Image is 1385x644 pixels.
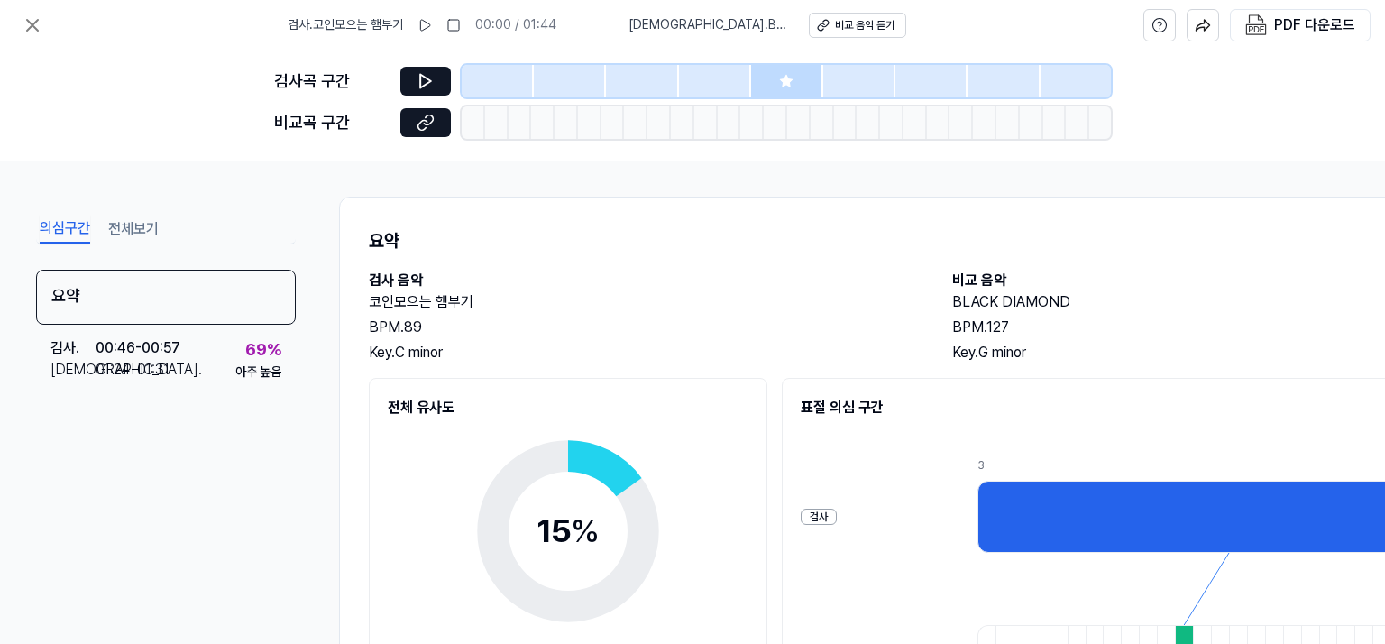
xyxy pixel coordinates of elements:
[369,291,916,313] h2: 코인모으는 햄부기
[245,337,281,363] div: 69 %
[1274,14,1355,37] div: PDF 다운로드
[96,337,180,359] div: 00:46 - 00:57
[274,69,390,95] div: 검사곡 구간
[235,363,281,382] div: 아주 높음
[288,16,403,34] span: 검사 . 코인모으는 햄부기
[274,110,390,136] div: 비교곡 구간
[369,342,916,363] div: Key. C minor
[369,317,916,338] div: BPM. 89
[1151,16,1168,34] svg: help
[50,337,96,359] div: 검사 .
[40,215,90,244] button: 의심구간
[1242,10,1359,41] button: PDF 다운로드
[1245,14,1267,36] img: PDF Download
[571,511,600,550] span: %
[835,18,894,33] div: 비교 음악 듣기
[369,270,916,291] h2: 검사 음악
[36,270,296,325] div: 요약
[1143,9,1176,41] button: help
[50,359,96,381] div: [DEMOGRAPHIC_DATA] .
[1195,17,1211,33] img: share
[801,509,837,526] div: 검사
[628,16,787,34] span: [DEMOGRAPHIC_DATA] . BLACK DIAMOND
[388,397,748,419] h2: 전체 유사도
[108,215,159,244] button: 전체보기
[537,507,600,556] div: 15
[475,16,556,34] div: 00:00 / 01:44
[809,13,906,38] button: 비교 음악 듣기
[96,359,170,381] div: 01:24 - 01:31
